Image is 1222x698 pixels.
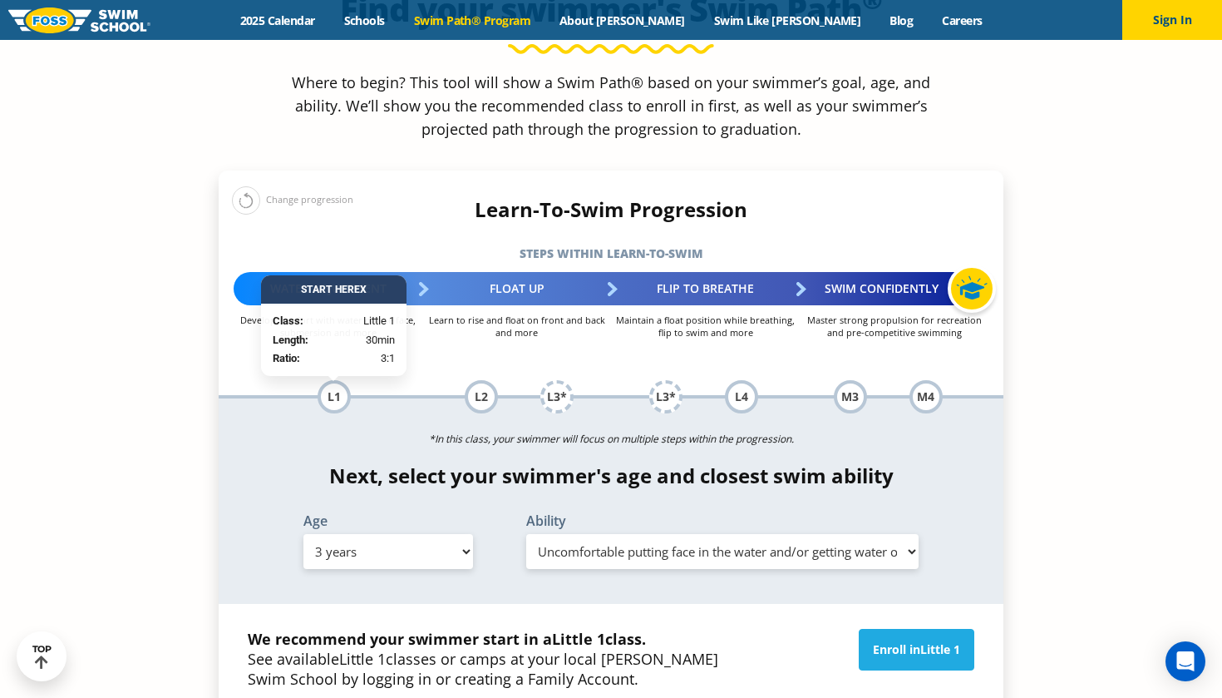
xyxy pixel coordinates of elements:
[273,315,303,328] strong: Class:
[875,12,928,28] a: Blog
[422,272,611,305] div: Float Up
[859,629,974,671] a: Enroll inLittle 1
[928,12,997,28] a: Careers
[611,314,800,339] p: Maintain a float position while breathing, flip to swim and more
[366,332,395,349] span: 30min
[399,12,544,28] a: Swim Path® Program
[360,285,367,296] span: X
[248,629,727,689] p: See available classes or camps at your local [PERSON_NAME] Swim School by logging in or creating ...
[273,353,300,365] strong: Ratio:
[219,198,1003,221] h4: Learn-To-Swim Progression
[32,644,52,670] div: TOP
[611,272,800,305] div: Flip to Breathe
[303,514,473,527] label: Age
[800,272,988,305] div: Swim Confidently
[909,380,943,413] div: M4
[234,272,422,305] div: Water Adjustment
[219,464,1003,488] h4: Next, select your swimmer's age and closest swim ability
[261,276,407,304] div: Start Here
[552,629,605,649] span: Little 1
[422,314,611,339] p: Learn to rise and float on front and back and more
[318,380,351,413] div: L1
[725,380,758,413] div: L4
[465,380,498,413] div: L2
[920,641,960,657] span: Little 1
[232,186,353,215] div: Change progression
[800,314,988,339] p: Master strong propulsion for recreation and pre-competitive swimming
[8,7,150,33] img: FOSS Swim School Logo
[225,12,329,28] a: 2025 Calendar
[219,428,1003,451] p: *In this class, your swimmer will focus on multiple steps within the progression.
[285,71,937,141] p: Where to begin? This tool will show a Swim Path® based on your swimmer’s goal, age, and ability. ...
[339,649,386,669] span: Little 1
[834,380,867,413] div: M3
[273,334,308,346] strong: Length:
[363,314,395,330] span: Little 1
[248,629,646,649] strong: We recommend your swimmer start in a class.
[545,12,700,28] a: About [PERSON_NAME]
[526,514,919,527] label: Ability
[329,12,399,28] a: Schools
[234,314,422,339] p: Develop comfort with water on the face, submersion and more
[1165,641,1205,681] div: Open Intercom Messenger
[699,12,875,28] a: Swim Like [PERSON_NAME]
[219,242,1003,265] h5: Steps within Learn-to-Swim
[381,351,395,368] span: 3:1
